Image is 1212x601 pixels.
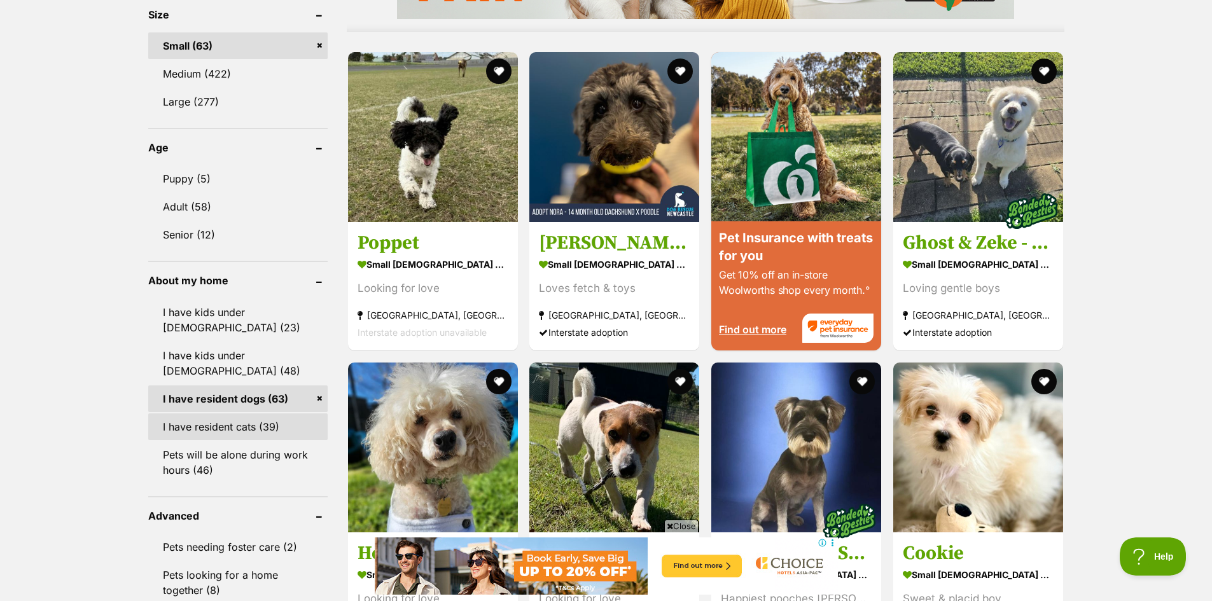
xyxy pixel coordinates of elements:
a: I have resident cats (39) [148,413,328,440]
img: Helmar - Poodle Dog [348,363,518,532]
button: favourite [849,369,875,394]
header: Size [148,9,328,20]
a: Puppy (5) [148,165,328,192]
img: Poppet - Bichon Frise x Poodle (Toy) Dog [348,52,518,222]
a: Ghost & Zeke - 9&[DEMOGRAPHIC_DATA] Spitz & Dachshund small [DEMOGRAPHIC_DATA] Dog Loving gentle ... [893,221,1063,350]
a: Large (277) [148,88,328,115]
img: Cookie - Maltese Dog [893,363,1063,532]
h3: [PERSON_NAME] - [DEMOGRAPHIC_DATA] Dachshund X Poodle [539,231,690,255]
a: I have resident dogs (63) [148,385,328,412]
span: Interstate adoption unavailable [358,327,487,338]
strong: small [DEMOGRAPHIC_DATA] Dog [903,565,1054,584]
a: I have kids under [DEMOGRAPHIC_DATA] (23) [148,299,328,341]
a: I have kids under [DEMOGRAPHIC_DATA] (48) [148,342,328,384]
strong: small [DEMOGRAPHIC_DATA] Dog [539,255,690,273]
h3: Cookie [903,541,1054,565]
div: Looking for love [358,280,508,297]
div: Interstate adoption [903,324,1054,341]
strong: small [DEMOGRAPHIC_DATA] Dog [358,255,508,273]
div: Loves fetch & toys [539,280,690,297]
img: Cali and Theo - Schnauzer Dog [711,363,881,532]
a: Small (63) [148,32,328,59]
img: Ghost & Zeke - 9&7 YO Spitz & Dachshund - Japanese Spitz x Dachshund Dog [893,52,1063,222]
a: Senior (12) [148,221,328,248]
button: favourite [1031,369,1057,394]
button: favourite [485,369,511,394]
img: Nora - 14 Month Old Dachshund X Poodle - Dachshund x Poodle Dog [529,52,699,222]
a: Medium (422) [148,60,328,87]
h3: Poppet [358,231,508,255]
a: Adult (58) [148,193,328,220]
iframe: Advertisement [375,537,838,595]
header: About my home [148,275,328,286]
div: Interstate adoption [539,324,690,341]
h3: Ghost & Zeke - 9&[DEMOGRAPHIC_DATA] Spitz & Dachshund [903,231,1054,255]
span: Close [664,520,699,532]
h3: Helmar [358,541,508,565]
button: favourite [1031,59,1057,84]
strong: [GEOGRAPHIC_DATA], [GEOGRAPHIC_DATA] [539,307,690,324]
iframe: Help Scout Beacon - Open [1120,537,1187,576]
a: [PERSON_NAME] - [DEMOGRAPHIC_DATA] Dachshund X Poodle small [DEMOGRAPHIC_DATA] Dog Loves fetch & ... [529,221,699,350]
header: Age [148,142,328,153]
img: bonded besties [1000,179,1063,243]
strong: [GEOGRAPHIC_DATA], [GEOGRAPHIC_DATA] [358,307,508,324]
strong: small [DEMOGRAPHIC_DATA] Dog [903,255,1054,273]
button: favourite [667,59,693,84]
a: Poppet small [DEMOGRAPHIC_DATA] Dog Looking for love [GEOGRAPHIC_DATA], [GEOGRAPHIC_DATA] Interst... [348,221,518,350]
button: favourite [667,369,693,394]
header: Advanced [148,510,328,522]
div: Loving gentle boys [903,280,1054,297]
a: Pets will be alone during work hours (46) [148,441,328,483]
strong: [GEOGRAPHIC_DATA], [GEOGRAPHIC_DATA] [903,307,1054,324]
a: Pets needing foster care (2) [148,534,328,560]
img: Macca - Jack Russell Terrier Dog [529,363,699,532]
button: favourite [485,59,511,84]
strong: small [DEMOGRAPHIC_DATA] Dog [358,565,508,584]
img: bonded besties [818,490,881,553]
